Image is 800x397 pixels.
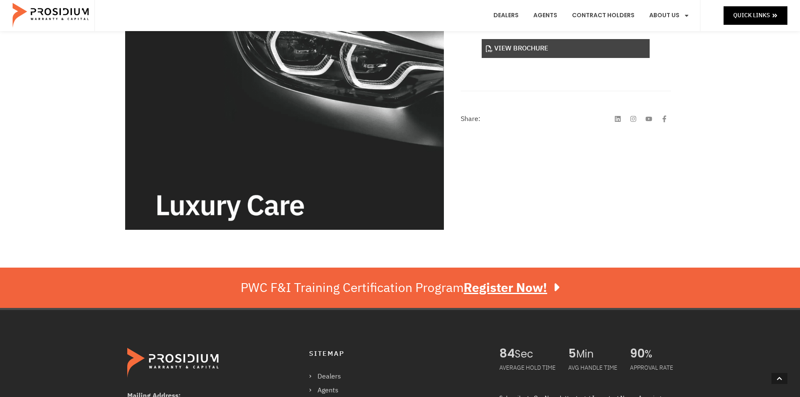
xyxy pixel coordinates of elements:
[576,348,617,360] span: Min
[309,384,378,397] a: Agents
[733,10,770,21] span: Quick Links
[645,348,673,360] span: %
[568,360,617,375] div: AVG HANDLE TIME
[568,348,576,360] span: 5
[630,360,673,375] div: APPROVAL RATE
[461,116,480,122] h4: Share:
[482,39,650,58] a: View Brochure
[499,360,556,375] div: AVERAGE HOLD TIME
[464,278,547,297] u: Register Now!
[724,6,787,24] a: Quick Links
[630,348,645,360] span: 90
[309,371,378,383] a: Dealers
[499,348,515,360] span: 84
[241,280,559,295] div: PWC F&I Training Certification Program
[515,348,556,360] span: Sec
[309,348,483,360] h4: Sitemap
